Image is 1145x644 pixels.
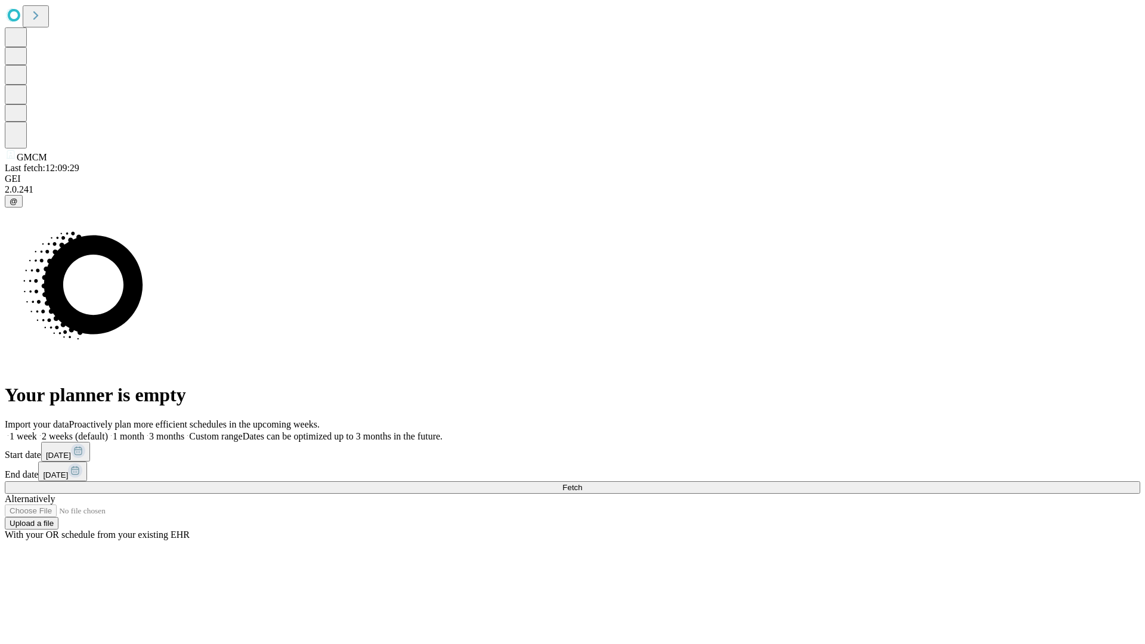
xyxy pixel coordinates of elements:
[113,431,144,441] span: 1 month
[189,431,242,441] span: Custom range
[5,494,55,504] span: Alternatively
[5,384,1140,406] h1: Your planner is empty
[5,517,58,530] button: Upload a file
[5,184,1140,195] div: 2.0.241
[5,530,190,540] span: With your OR schedule from your existing EHR
[5,419,69,429] span: Import your data
[10,431,37,441] span: 1 week
[149,431,184,441] span: 3 months
[41,442,90,462] button: [DATE]
[243,431,442,441] span: Dates can be optimized up to 3 months in the future.
[5,174,1140,184] div: GEI
[43,470,68,479] span: [DATE]
[46,451,71,460] span: [DATE]
[69,419,320,429] span: Proactively plan more efficient schedules in the upcoming weeks.
[5,163,79,173] span: Last fetch: 12:09:29
[5,462,1140,481] div: End date
[17,152,47,162] span: GMCM
[5,481,1140,494] button: Fetch
[5,442,1140,462] div: Start date
[5,195,23,208] button: @
[38,462,87,481] button: [DATE]
[42,431,108,441] span: 2 weeks (default)
[562,483,582,492] span: Fetch
[10,197,18,206] span: @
